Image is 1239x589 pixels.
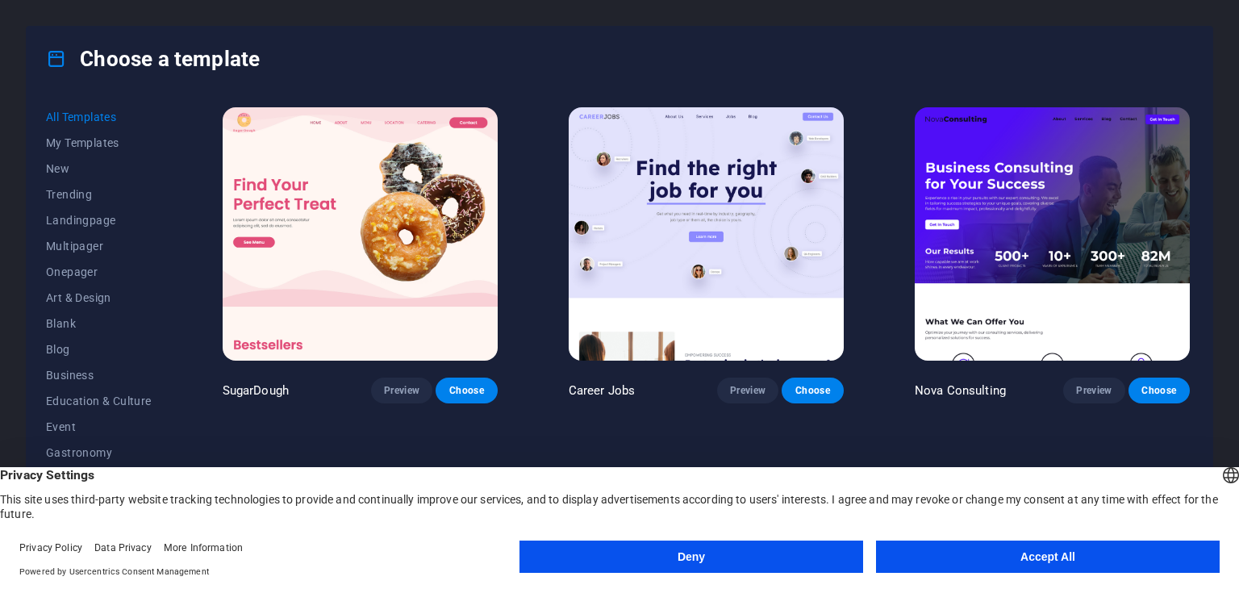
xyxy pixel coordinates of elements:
button: Choose [1128,378,1190,403]
h4: Choose a template [46,46,260,72]
img: Nova Consulting [915,107,1190,361]
button: Onepager [46,259,152,285]
span: Landingpage [46,214,152,227]
span: Preview [1076,384,1112,397]
img: Career Jobs [569,107,844,361]
span: Event [46,420,152,433]
img: SugarDough [223,107,498,361]
span: All Templates [46,111,152,123]
button: All Templates [46,104,152,130]
button: Trending [46,182,152,207]
button: Blog [46,336,152,362]
button: New [46,156,152,182]
span: Blank [46,317,152,330]
span: Business [46,369,152,382]
button: Multipager [46,233,152,259]
span: Choose [795,384,830,397]
button: Choose [436,378,497,403]
span: Blog [46,343,152,356]
button: Preview [1063,378,1124,403]
button: Gastronomy [46,440,152,466]
p: SugarDough [223,382,289,399]
span: Gastronomy [46,446,152,459]
button: Choose [782,378,843,403]
button: Preview [371,378,432,403]
span: Choose [1141,384,1177,397]
span: Art & Design [46,291,152,304]
button: Business [46,362,152,388]
span: Choose [448,384,484,397]
span: Preview [384,384,419,397]
button: Education & Culture [46,388,152,414]
button: Blank [46,311,152,336]
button: Health [46,466,152,491]
button: Art & Design [46,285,152,311]
span: Preview [730,384,766,397]
span: Onepager [46,265,152,278]
p: Career Jobs [569,382,636,399]
span: Trending [46,188,152,201]
button: My Templates [46,130,152,156]
span: Education & Culture [46,395,152,407]
span: New [46,162,152,175]
p: Nova Consulting [915,382,1006,399]
span: My Templates [46,136,152,149]
button: Preview [717,378,778,403]
button: Event [46,414,152,440]
span: Multipager [46,240,152,253]
button: Landingpage [46,207,152,233]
